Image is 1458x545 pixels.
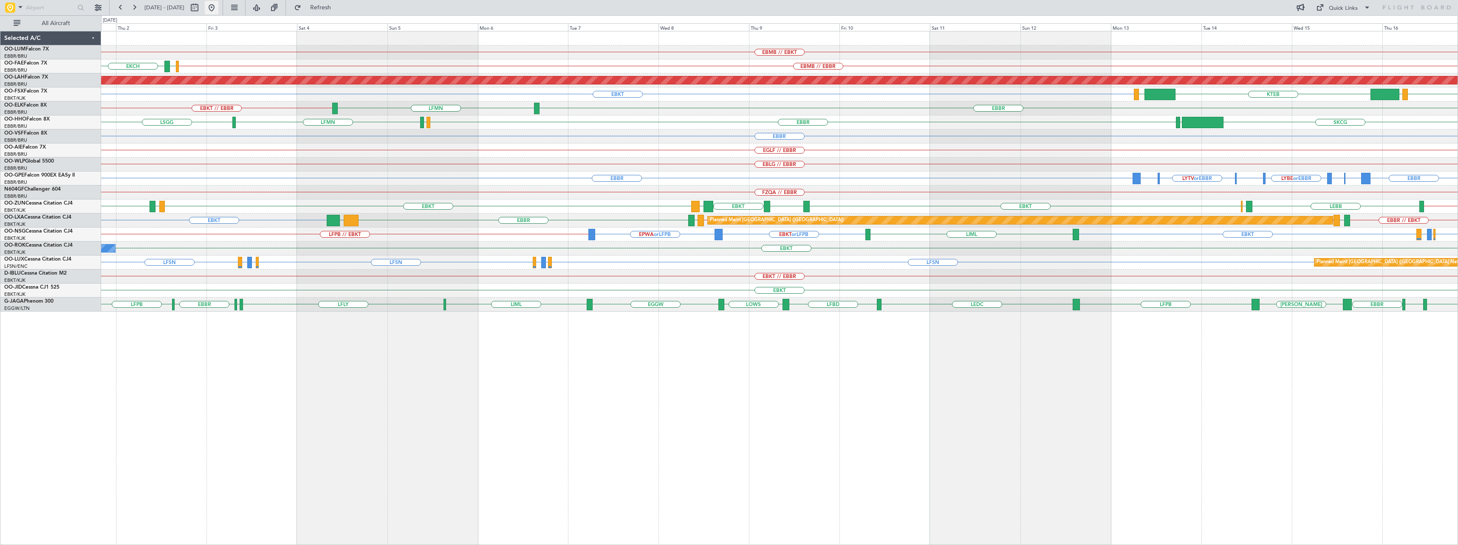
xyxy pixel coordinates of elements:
a: EBKT/KJK [4,277,25,284]
div: Wed 15 [1292,23,1382,31]
div: [DATE] [103,17,117,24]
a: EBBR/BRU [4,67,27,73]
span: OO-ROK [4,243,25,248]
span: Refresh [303,5,339,11]
a: EBKT/KJK [4,249,25,256]
button: Quick Links [1312,1,1375,14]
div: Sun 5 [387,23,478,31]
a: EBKT/KJK [4,207,25,214]
a: N604GFChallenger 604 [4,187,61,192]
a: OO-NSGCessna Citation CJ4 [4,229,73,234]
a: OO-AIEFalcon 7X [4,145,46,150]
a: EBBR/BRU [4,165,27,171]
div: Sun 12 [1020,23,1111,31]
span: OO-ELK [4,103,23,108]
a: LFSN/ENC [4,263,28,270]
span: OO-VSF [4,131,24,136]
a: EBBR/BRU [4,179,27,185]
a: EBKT/KJK [4,221,25,228]
span: OO-FSX [4,89,24,94]
a: OO-ZUNCessna Citation CJ4 [4,201,73,206]
a: OO-GPEFalcon 900EX EASy II [4,173,75,178]
a: EBBR/BRU [4,137,27,143]
a: EBKT/KJK [4,235,25,242]
span: OO-JID [4,285,22,290]
a: OO-LUMFalcon 7X [4,47,49,52]
span: OO-NSG [4,229,25,234]
a: OO-ROKCessna Citation CJ4 [4,243,73,248]
a: OO-LAHFalcon 7X [4,75,48,80]
a: OO-JIDCessna CJ1 525 [4,285,59,290]
a: EBKT/KJK [4,95,25,101]
a: OO-FSXFalcon 7X [4,89,47,94]
div: Thu 2 [116,23,206,31]
div: Wed 8 [658,23,749,31]
div: Quick Links [1329,4,1358,13]
a: EBBR/BRU [4,151,27,157]
div: Fri 3 [206,23,297,31]
a: OO-WLPGlobal 5500 [4,159,54,164]
div: Mon 6 [478,23,568,31]
span: OO-HHO [4,117,26,122]
div: Sat 4 [297,23,387,31]
input: Airport [26,1,75,14]
a: G-JAGAPhenom 300 [4,299,54,304]
span: OO-AIE [4,145,23,150]
div: Planned Maint [GEOGRAPHIC_DATA] ([GEOGRAPHIC_DATA]) [710,214,844,227]
a: EBBR/BRU [4,123,27,129]
a: OO-ELKFalcon 8X [4,103,47,108]
span: OO-FAE [4,61,24,66]
button: Refresh [290,1,341,14]
a: OO-LXACessna Citation CJ4 [4,215,71,220]
div: Tue 7 [568,23,658,31]
a: EBBR/BRU [4,109,27,115]
a: OO-VSFFalcon 8X [4,131,47,136]
div: Thu 9 [749,23,839,31]
a: EBKT/KJK [4,291,25,298]
span: OO-LUM [4,47,25,52]
div: Fri 10 [839,23,930,31]
span: All Aircraft [22,20,90,26]
a: EBBR/BRU [4,53,27,59]
a: EBBR/BRU [4,193,27,199]
span: [DATE] - [DATE] [144,4,184,11]
span: OO-LUX [4,257,24,262]
button: All Aircraft [9,17,92,30]
div: Mon 13 [1111,23,1201,31]
span: D-IBLU [4,271,21,276]
span: OO-LXA [4,215,24,220]
span: OO-LAH [4,75,25,80]
a: D-IBLUCessna Citation M2 [4,271,67,276]
a: EBBR/BRU [4,81,27,87]
span: OO-WLP [4,159,25,164]
a: EGGW/LTN [4,305,30,312]
a: OO-LUXCessna Citation CJ4 [4,257,71,262]
div: Tue 14 [1201,23,1292,31]
a: OO-FAEFalcon 7X [4,61,47,66]
a: OO-HHOFalcon 8X [4,117,50,122]
span: N604GF [4,187,24,192]
span: OO-ZUN [4,201,25,206]
div: Sat 11 [930,23,1020,31]
span: OO-GPE [4,173,24,178]
span: G-JAGA [4,299,24,304]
